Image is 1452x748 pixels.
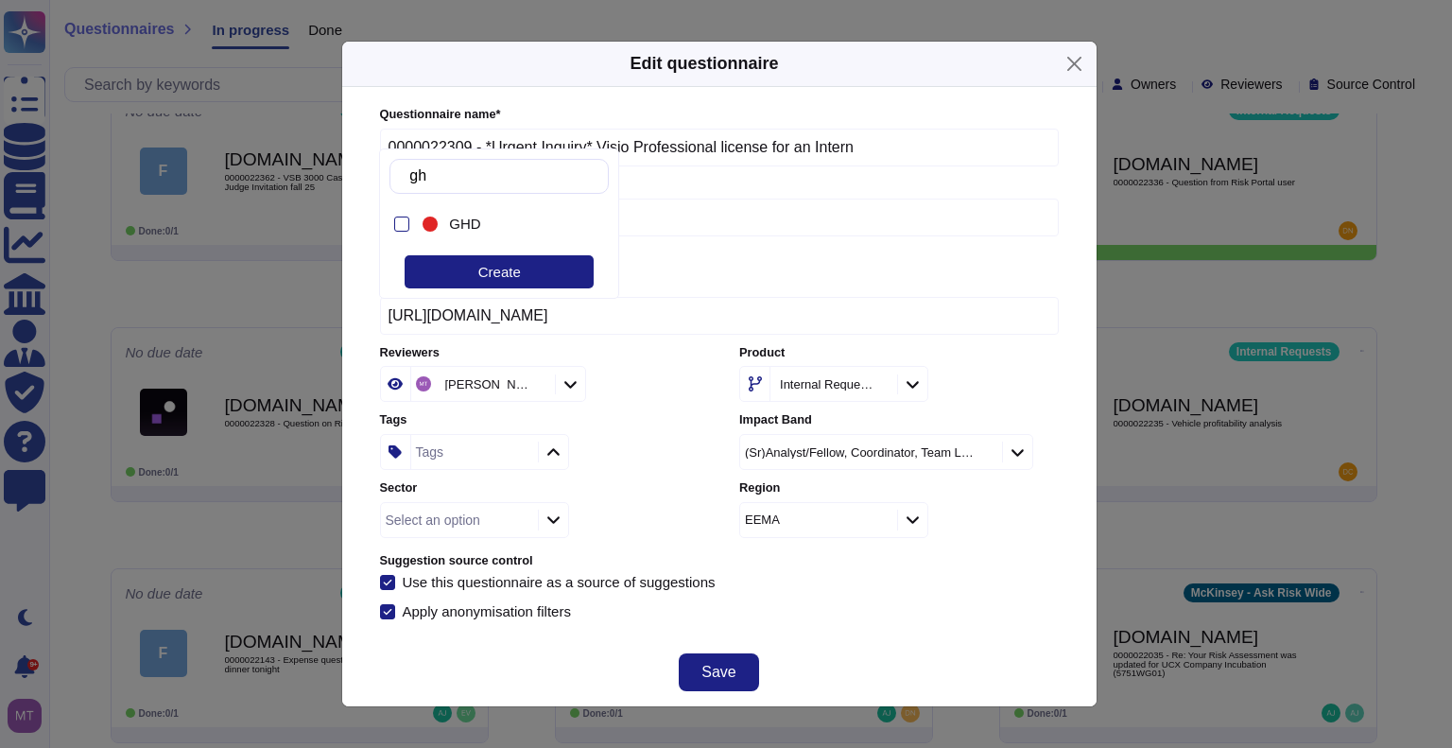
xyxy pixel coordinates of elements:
[386,513,480,527] div: Select an option
[380,414,699,426] label: Tags
[380,277,1059,289] label: Url
[445,378,532,391] div: [PERSON_NAME]
[739,414,1058,426] label: Impact Band
[745,513,780,526] div: EEMA
[679,653,758,691] button: Save
[380,297,1059,335] input: Online platform url
[630,51,778,77] h5: Edit questionnaire
[739,482,1058,495] label: Region
[416,445,444,459] div: Tags
[380,129,1059,166] input: Enter questionnaire name
[405,255,594,288] div: Create
[701,665,735,680] span: Save
[416,376,431,391] img: user
[745,446,978,459] div: (Sr)Analyst/Fellow, Coordinator, Team Leader
[380,179,1059,191] label: Client name
[419,203,589,246] div: GHD
[380,555,1059,567] label: Suggestion source control
[449,216,480,233] span: GHD
[419,213,441,235] div: GHD
[380,109,1059,121] label: Questionnaire name
[449,216,581,233] div: GHD
[400,160,608,193] input: Search by keywords
[403,604,575,618] div: Apply anonymisation filters
[1060,49,1089,78] button: Close
[380,347,699,359] label: Reviewers
[780,378,873,391] div: Internal Requests
[380,482,699,495] label: Sector
[403,575,716,589] div: Use this questionnaire as a source of suggestions
[380,199,1059,236] input: Enter company name of the client
[739,347,1058,359] label: Product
